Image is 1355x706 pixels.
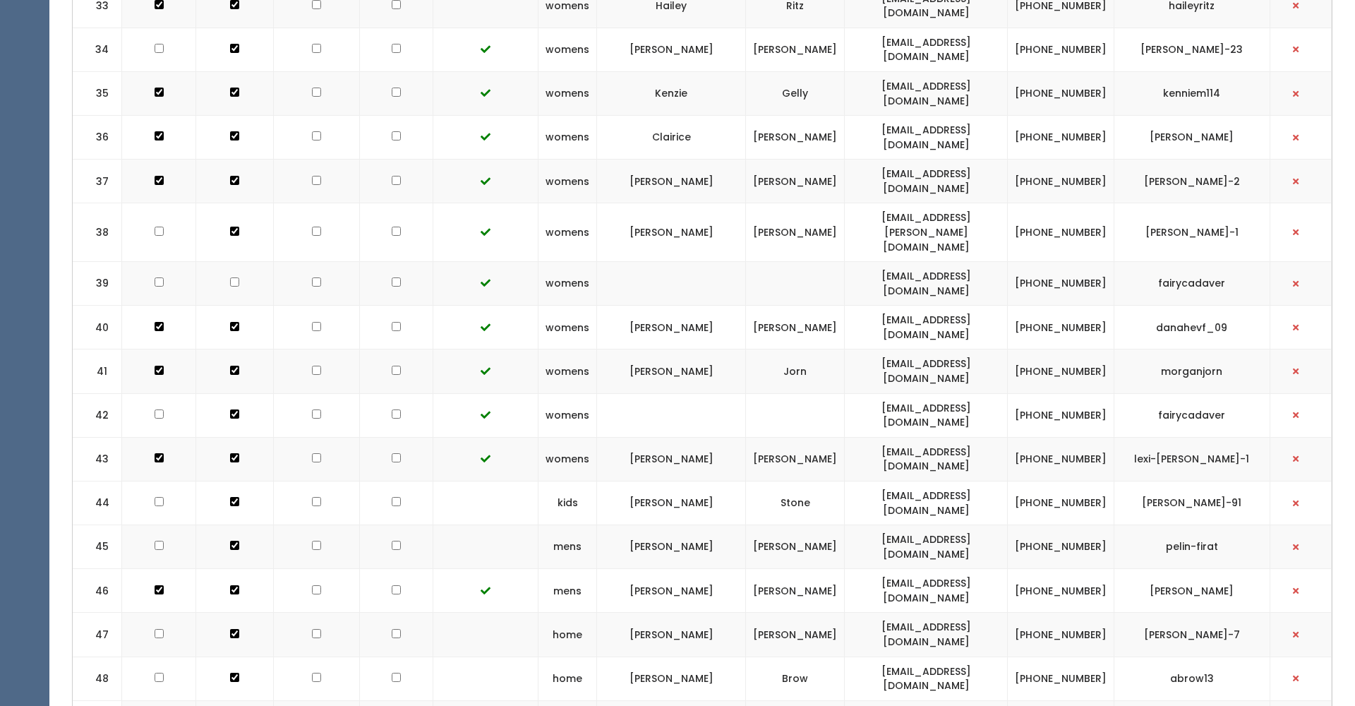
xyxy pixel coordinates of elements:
td: [PHONE_NUMBER] [1007,481,1114,525]
td: [PERSON_NAME] [597,28,746,71]
td: 35 [73,71,122,115]
td: [PERSON_NAME] [1114,569,1270,613]
td: womens [538,203,597,262]
td: pelin-firat [1114,525,1270,569]
td: morganjorn [1114,349,1270,393]
td: 39 [73,262,122,306]
td: [PHONE_NUMBER] [1007,262,1114,306]
td: Jorn [746,349,845,393]
td: [EMAIL_ADDRESS][DOMAIN_NAME] [845,262,1008,306]
td: [EMAIL_ADDRESS][DOMAIN_NAME] [845,116,1008,160]
td: [PERSON_NAME] [597,437,746,481]
td: mens [538,525,597,569]
td: home [538,613,597,657]
td: [PERSON_NAME] [746,28,845,71]
td: [PERSON_NAME] [746,306,845,349]
td: [EMAIL_ADDRESS][DOMAIN_NAME] [845,569,1008,613]
td: [PERSON_NAME]-7 [1114,613,1270,657]
td: [PERSON_NAME] [746,116,845,160]
td: [EMAIL_ADDRESS][DOMAIN_NAME] [845,28,1008,71]
td: [EMAIL_ADDRESS][DOMAIN_NAME] [845,657,1008,700]
td: 47 [73,613,122,657]
td: abrow13 [1114,657,1270,700]
td: [PHONE_NUMBER] [1007,525,1114,569]
td: 43 [73,437,122,481]
td: [PHONE_NUMBER] [1007,28,1114,71]
td: 36 [73,116,122,160]
td: womens [538,437,597,481]
td: [PERSON_NAME]-91 [1114,481,1270,525]
td: fairycadaver [1114,393,1270,437]
td: [EMAIL_ADDRESS][DOMAIN_NAME] [845,481,1008,525]
td: 38 [73,203,122,262]
td: [PERSON_NAME]-2 [1114,160,1270,203]
td: [EMAIL_ADDRESS][DOMAIN_NAME] [845,306,1008,349]
td: 34 [73,28,122,71]
td: [EMAIL_ADDRESS][PERSON_NAME][DOMAIN_NAME] [845,203,1008,262]
td: 40 [73,306,122,349]
td: [PERSON_NAME] [746,203,845,262]
td: [PHONE_NUMBER] [1007,306,1114,349]
td: [PERSON_NAME] [597,349,746,393]
td: 42 [73,393,122,437]
td: [PHONE_NUMBER] [1007,569,1114,613]
td: kenniem114 [1114,71,1270,115]
td: 45 [73,525,122,569]
td: [PERSON_NAME] [746,160,845,203]
td: [PERSON_NAME] [746,613,845,657]
td: 41 [73,349,122,393]
td: womens [538,160,597,203]
td: [PHONE_NUMBER] [1007,349,1114,393]
td: [EMAIL_ADDRESS][DOMAIN_NAME] [845,160,1008,203]
td: [PERSON_NAME] [597,160,746,203]
td: [EMAIL_ADDRESS][DOMAIN_NAME] [845,349,1008,393]
td: danahevf_09 [1114,306,1270,349]
td: [PERSON_NAME] [597,525,746,569]
td: [PHONE_NUMBER] [1007,203,1114,262]
td: womens [538,116,597,160]
td: [PERSON_NAME] [597,613,746,657]
td: [PHONE_NUMBER] [1007,437,1114,481]
td: home [538,657,597,700]
td: Gelly [746,71,845,115]
td: Stone [746,481,845,525]
td: [PERSON_NAME]-23 [1114,28,1270,71]
td: [PHONE_NUMBER] [1007,657,1114,700]
td: [PHONE_NUMBER] [1007,116,1114,160]
td: [PERSON_NAME] [597,657,746,700]
td: kids [538,481,597,525]
td: 46 [73,569,122,613]
td: womens [538,262,597,306]
td: [PHONE_NUMBER] [1007,160,1114,203]
td: [PERSON_NAME]-1 [1114,203,1270,262]
td: 37 [73,160,122,203]
td: [EMAIL_ADDRESS][DOMAIN_NAME] [845,525,1008,569]
td: [EMAIL_ADDRESS][DOMAIN_NAME] [845,71,1008,115]
td: [PHONE_NUMBER] [1007,613,1114,657]
td: fairycadaver [1114,262,1270,306]
td: womens [538,306,597,349]
td: womens [538,393,597,437]
td: womens [538,349,597,393]
td: [EMAIL_ADDRESS][DOMAIN_NAME] [845,613,1008,657]
td: [PHONE_NUMBER] [1007,71,1114,115]
td: womens [538,71,597,115]
td: [PHONE_NUMBER] [1007,393,1114,437]
td: lexi-[PERSON_NAME]-1 [1114,437,1270,481]
td: [PERSON_NAME] [597,203,746,262]
td: [PERSON_NAME] [1114,116,1270,160]
td: womens [538,28,597,71]
td: 44 [73,481,122,525]
td: Brow [746,657,845,700]
td: [PERSON_NAME] [597,569,746,613]
td: 48 [73,657,122,700]
td: [PERSON_NAME] [746,569,845,613]
td: Kenzie [597,71,746,115]
td: mens [538,569,597,613]
td: [PERSON_NAME] [597,306,746,349]
td: [EMAIL_ADDRESS][DOMAIN_NAME] [845,393,1008,437]
td: [PERSON_NAME] [597,481,746,525]
td: [PERSON_NAME] [746,437,845,481]
td: [PERSON_NAME] [746,525,845,569]
td: [EMAIL_ADDRESS][DOMAIN_NAME] [845,437,1008,481]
